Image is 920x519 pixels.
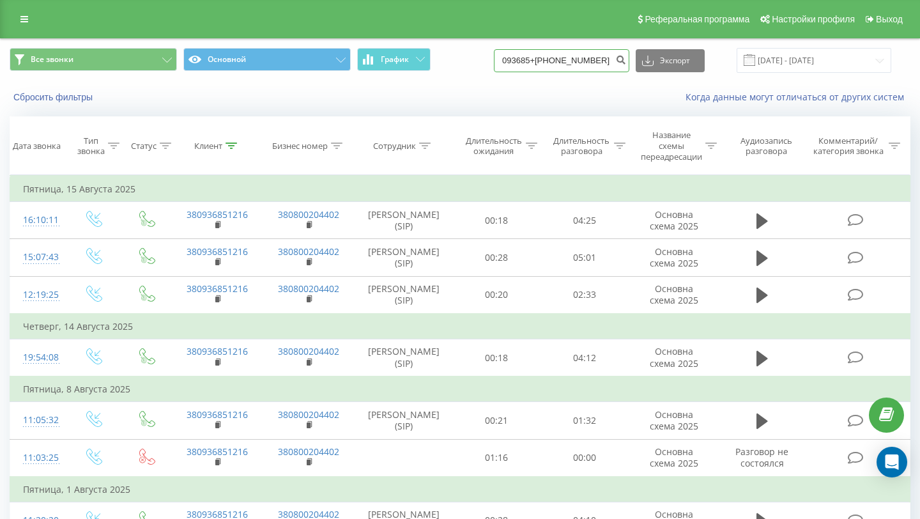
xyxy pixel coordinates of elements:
td: Основна схема 2025 [629,439,720,477]
button: Основной [183,48,351,71]
span: Выход [876,14,903,24]
td: 04:25 [540,202,629,239]
div: Тип звонка [77,136,105,157]
div: 12:19:25 [23,283,54,307]
td: 01:16 [453,439,541,477]
a: 380800204402 [278,408,339,421]
button: Экспорт [636,49,705,72]
td: Пятница, 15 Августа 2025 [10,176,910,202]
td: 04:12 [540,339,629,377]
td: 00:18 [453,202,541,239]
span: Разговор не состоялся [735,445,788,469]
input: Поиск по номеру [494,49,629,72]
div: Сотрудник [373,141,416,151]
td: Основна схема 2025 [629,239,720,276]
div: Open Intercom Messenger [877,447,907,477]
td: Основна схема 2025 [629,202,720,239]
button: Все звонки [10,48,177,71]
td: [PERSON_NAME] (SIP) [355,276,453,314]
div: 11:05:32 [23,408,54,433]
span: Все звонки [31,54,73,65]
div: Статус [131,141,157,151]
td: 00:00 [540,439,629,477]
a: 380800204402 [278,245,339,258]
td: 05:01 [540,239,629,276]
td: 00:20 [453,276,541,314]
div: Бизнес номер [272,141,328,151]
button: Сбросить фильтры [10,91,99,103]
a: 380936851216 [187,208,248,221]
td: [PERSON_NAME] (SIP) [355,339,453,377]
span: График [381,55,409,64]
a: 380936851216 [187,445,248,458]
td: [PERSON_NAME] (SIP) [355,239,453,276]
a: 380936851216 [187,283,248,295]
td: 00:21 [453,402,541,439]
td: Основна схема 2025 [629,402,720,439]
div: 11:03:25 [23,445,54,470]
div: 16:10:11 [23,208,54,233]
td: Основна схема 2025 [629,276,720,314]
div: 19:54:08 [23,345,54,370]
a: 380936851216 [187,245,248,258]
td: [PERSON_NAME] (SIP) [355,202,453,239]
a: 380936851216 [187,408,248,421]
div: 15:07:43 [23,245,54,270]
td: [PERSON_NAME] (SIP) [355,402,453,439]
a: 380800204402 [278,445,339,458]
td: Основна схема 2025 [629,339,720,377]
td: Четверг, 14 Августа 2025 [10,314,910,339]
div: Клиент [194,141,222,151]
button: График [357,48,431,71]
div: Название схемы переадресации [640,130,702,162]
a: 380800204402 [278,208,339,221]
td: Пятница, 1 Августа 2025 [10,477,910,502]
div: Длительность ожидания [464,136,523,157]
div: Дата звонка [13,141,61,151]
td: 01:32 [540,402,629,439]
div: Аудиозапись разговора [732,136,801,157]
a: Когда данные могут отличаться от других систем [686,91,910,103]
a: 380936851216 [187,345,248,357]
td: 02:33 [540,276,629,314]
div: Длительность разговора [552,136,611,157]
span: Реферальная программа [645,14,749,24]
td: 00:18 [453,339,541,377]
td: 00:28 [453,239,541,276]
a: 380800204402 [278,283,339,295]
td: Пятница, 8 Августа 2025 [10,376,910,402]
span: Настройки профиля [772,14,855,24]
div: Комментарий/категория звонка [811,136,885,157]
a: 380800204402 [278,345,339,357]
